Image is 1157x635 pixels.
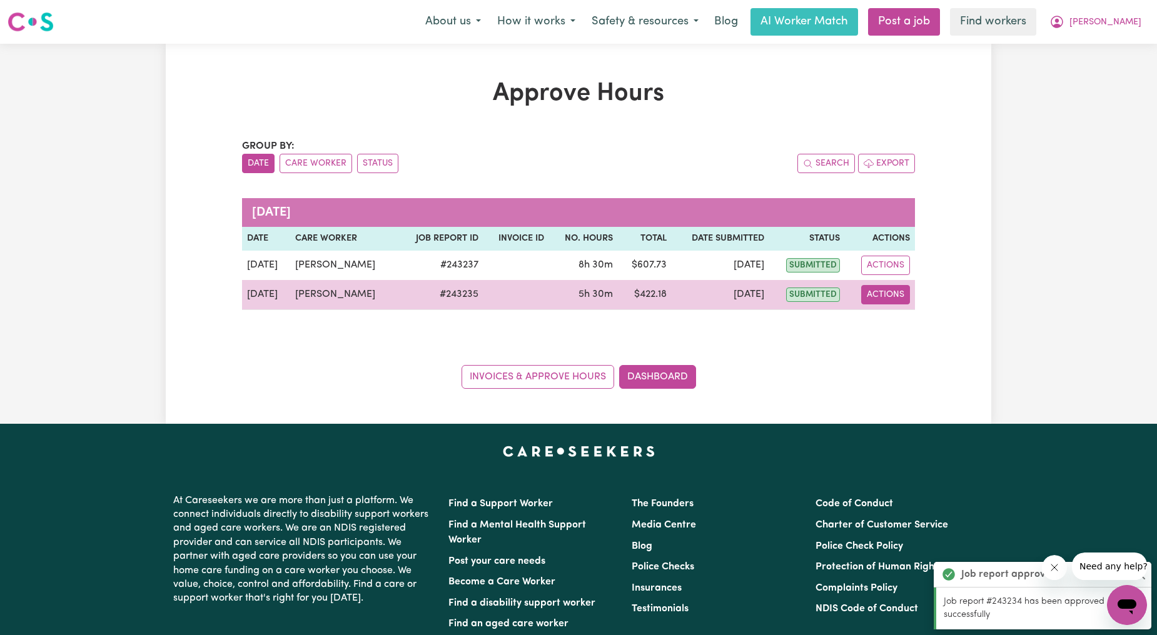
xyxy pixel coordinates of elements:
a: Complaints Policy [816,583,897,593]
button: sort invoices by care worker [280,154,352,173]
button: My Account [1041,9,1149,35]
span: 5 hours 30 minutes [578,289,613,299]
a: Charter of Customer Service [816,520,948,530]
a: Post a job [868,8,940,36]
button: Actions [861,285,910,304]
td: [PERSON_NAME] [290,251,397,280]
a: NDIS Code of Conduct [816,604,918,614]
button: About us [417,9,489,35]
button: Actions [861,256,910,275]
td: # 243237 [397,251,483,280]
a: Protection of Human Rights [816,562,942,572]
button: Export [858,154,915,173]
a: Careseekers logo [8,7,54,36]
a: Find workers [950,8,1036,36]
a: Careseekers home page [503,446,655,456]
a: Police Check Policy [816,541,903,551]
span: Group by: [242,141,295,151]
a: Testimonials [632,604,689,614]
a: Code of Conduct [816,499,893,509]
th: Invoice ID [483,227,550,251]
button: Safety & resources [584,9,707,35]
th: Total [618,227,671,251]
td: [PERSON_NAME] [290,280,397,310]
iframe: Message from company [1072,552,1147,580]
td: $ 422.18 [618,280,671,310]
th: Actions [845,227,915,251]
a: The Founders [632,499,694,509]
a: Find an aged care worker [448,619,568,629]
button: sort invoices by paid status [357,154,398,173]
strong: Job report approved [961,567,1057,582]
a: Find a Mental Health Support Worker [448,520,586,545]
caption: [DATE] [242,198,915,227]
p: At Careseekers we are more than just a platform. We connect individuals directly to disability su... [173,489,433,611]
a: AI Worker Match [750,8,858,36]
td: [DATE] [242,280,290,310]
a: Media Centre [632,520,696,530]
p: Job report #243234 has been approved successfully [944,595,1144,622]
td: [DATE] [672,280,770,310]
a: Dashboard [619,365,696,389]
h1: Approve Hours [242,79,915,109]
iframe: Close message [1042,555,1067,580]
span: submitted [786,287,840,302]
td: # 243235 [397,280,483,310]
a: Find a Support Worker [448,499,553,509]
th: Care worker [290,227,397,251]
button: sort invoices by date [242,154,275,173]
img: Careseekers logo [8,11,54,33]
a: Invoices & Approve Hours [462,365,614,389]
th: Job Report ID [397,227,483,251]
span: [PERSON_NAME] [1069,16,1141,29]
a: Find a disability support worker [448,598,595,608]
a: Insurances [632,583,682,593]
th: Date Submitted [672,227,770,251]
span: Need any help? [8,9,76,19]
a: Police Checks [632,562,694,572]
a: Blog [632,541,652,551]
a: Become a Care Worker [448,577,555,587]
td: [DATE] [242,251,290,280]
a: Blog [707,8,745,36]
th: No. Hours [549,227,618,251]
td: [DATE] [672,251,770,280]
th: Status [769,227,845,251]
th: Date [242,227,290,251]
button: Search [797,154,855,173]
a: Post your care needs [448,556,545,566]
span: submitted [786,258,840,272]
button: How it works [489,9,584,35]
iframe: Button to launch messaging window [1107,585,1147,625]
span: 8 hours 30 minutes [578,260,613,270]
td: $ 607.73 [618,251,671,280]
